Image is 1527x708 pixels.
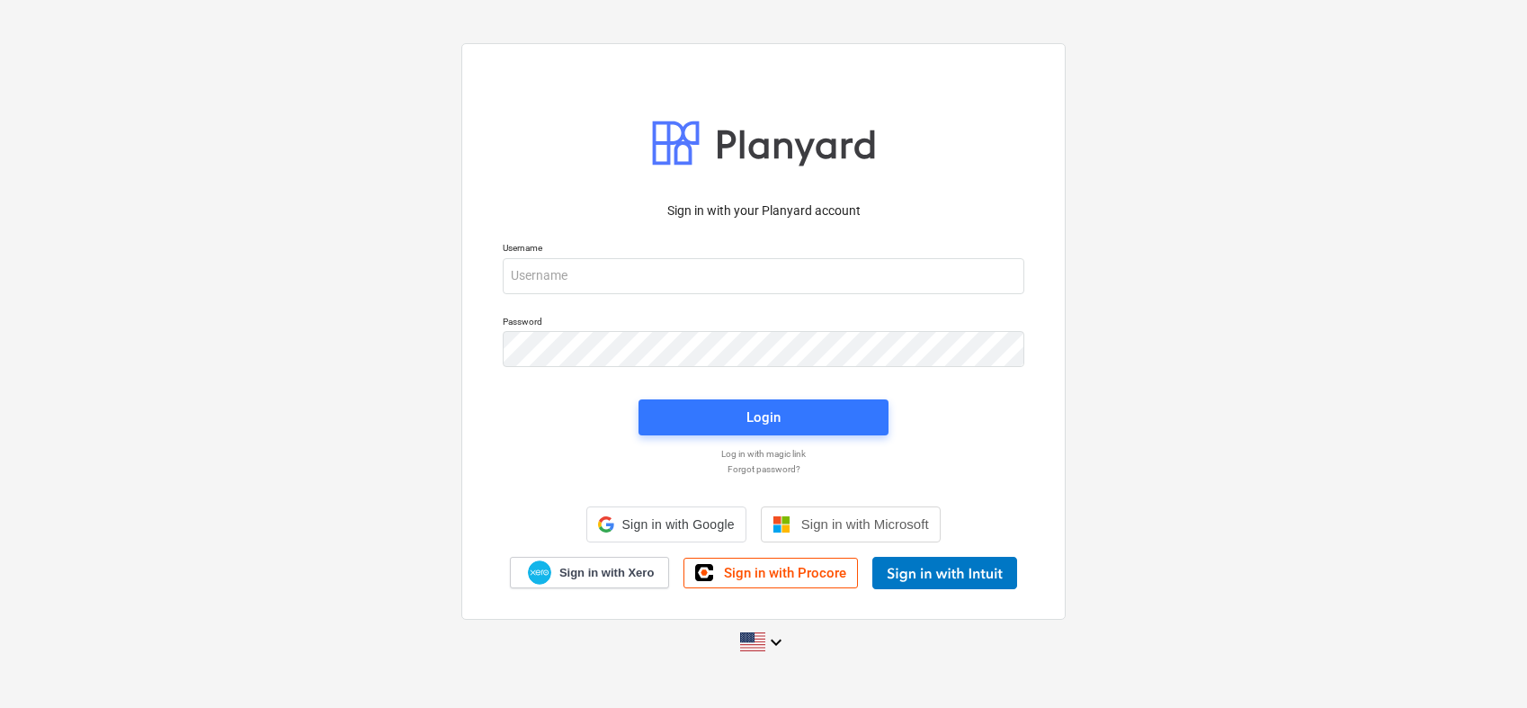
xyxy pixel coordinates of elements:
p: Password [503,316,1024,331]
input: Username [503,258,1024,294]
span: Sign in with Microsoft [801,516,929,532]
a: Log in with magic link [494,448,1033,460]
p: Sign in with your Planyard account [503,202,1024,220]
button: Login [638,399,889,435]
span: Sign in with Google [621,517,734,532]
span: Sign in with Xero [559,565,654,581]
img: Xero logo [528,560,551,585]
a: Forgot password? [494,463,1033,475]
a: Sign in with Xero [510,557,670,588]
i: keyboard_arrow_down [765,632,787,653]
a: Sign in with Procore [683,558,858,588]
img: Microsoft logo [772,515,790,533]
span: Sign in with Procore [724,565,846,581]
div: Sign in with Google [586,506,746,542]
p: Username [503,242,1024,257]
div: Login [746,406,781,429]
